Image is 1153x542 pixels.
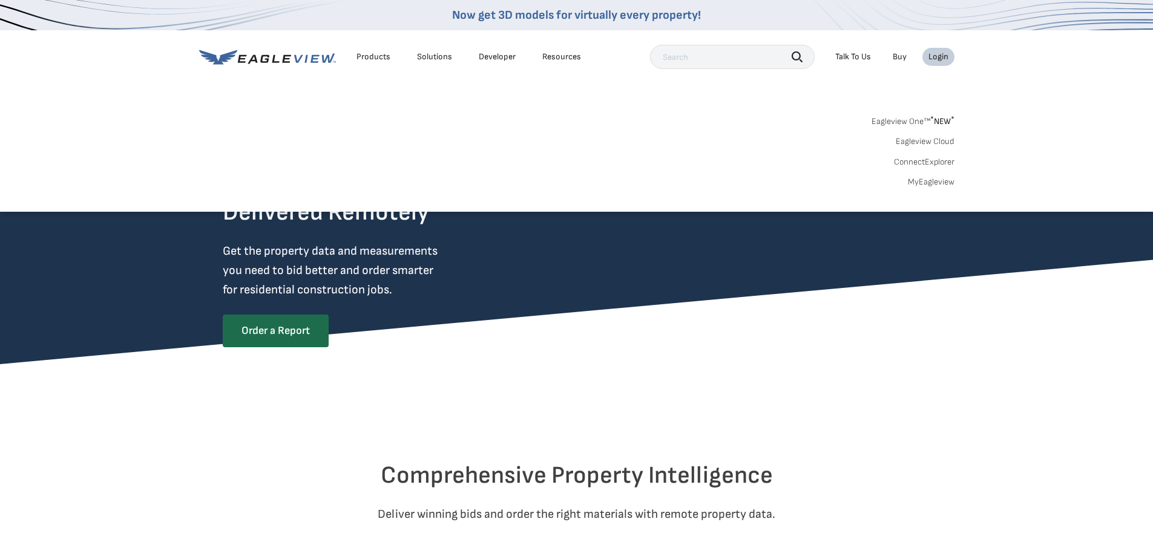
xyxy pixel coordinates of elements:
[908,177,954,188] a: MyEagleview
[223,461,931,490] h2: Comprehensive Property Intelligence
[479,51,516,62] a: Developer
[650,45,815,69] input: Search
[223,315,329,347] a: Order a Report
[223,504,931,524] p: Deliver winning bids and order the right materials with remote property data.
[928,51,948,62] div: Login
[542,51,581,62] div: Resources
[896,136,954,147] a: Eagleview Cloud
[872,113,954,126] a: Eagleview One™*NEW*
[223,241,488,299] p: Get the property data and measurements you need to bid better and order smarter for residential c...
[452,8,701,22] a: Now get 3D models for virtually every property!
[417,51,452,62] div: Solutions
[893,51,907,62] a: Buy
[894,157,954,168] a: ConnectExplorer
[930,116,954,126] span: NEW
[356,51,390,62] div: Products
[835,51,871,62] div: Talk To Us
